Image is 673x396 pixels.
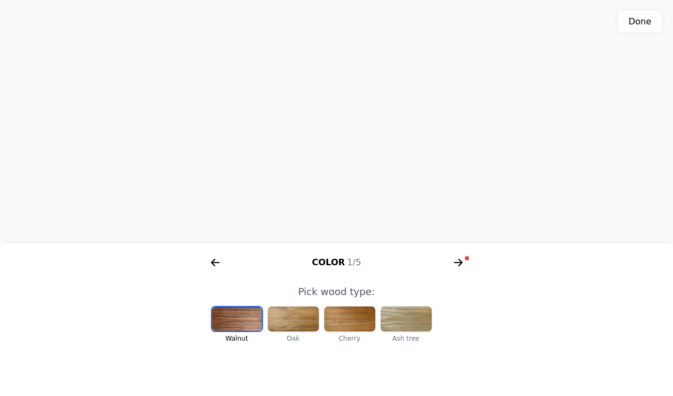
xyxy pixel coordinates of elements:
[347,257,361,267] span: 1/5
[207,254,224,271] svg: arrow right short
[211,334,263,343] div: Walnut
[267,334,319,343] div: Oak
[618,11,662,33] button: Done
[380,334,432,343] div: Ash tree
[198,254,476,271] div: Color
[450,254,467,271] svg: arrow right short
[324,334,376,343] div: Cherry
[298,286,375,297] span: Pick wood type:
